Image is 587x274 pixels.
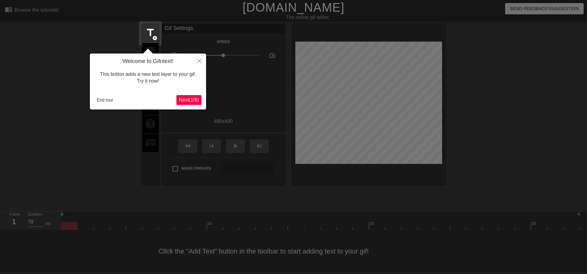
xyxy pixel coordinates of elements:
[94,65,201,91] div: This button adds a new text layer to your gif. Try it now!
[94,95,116,105] button: End tour
[94,58,201,65] h4: Welcome to Gifntext!
[193,54,206,68] button: Close
[176,95,201,105] button: Next
[179,97,199,102] span: Next ( 1 / 6 )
